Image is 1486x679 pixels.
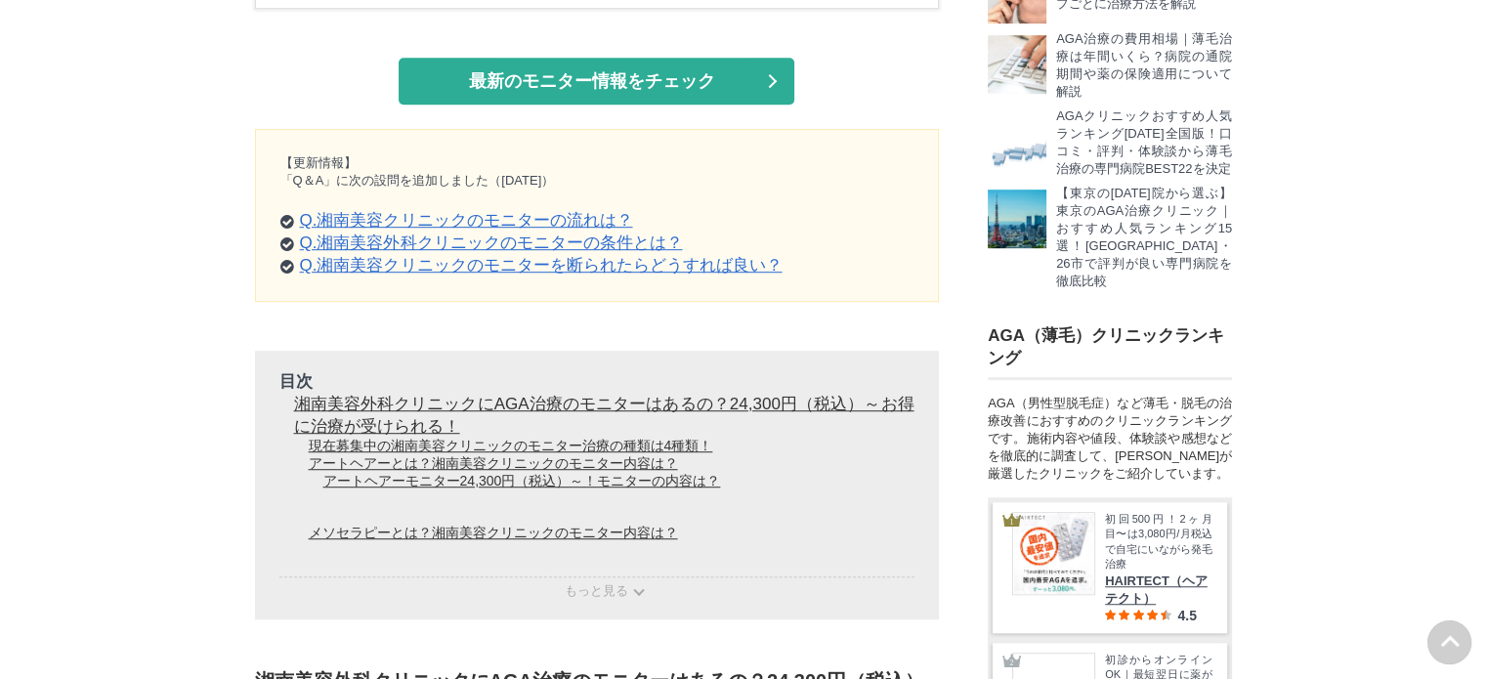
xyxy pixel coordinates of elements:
[988,190,1046,248] img: 東京タワー
[988,35,1046,94] img: 電卓を打つ男性の手
[300,211,633,230] a: Q.湘南美容クリニックのモニターの流れは？
[300,233,683,252] a: Q.湘南美容外科クリニックのモニターの条件とは？
[1056,30,1232,101] p: AGA治療の費用相場｜薄毛治療は年間いくら？病院の通院期間や薬の保険適用について解説
[1056,185,1232,290] p: 【東京の[DATE]院から選ぶ】東京のAGA治療クリニック｜おすすめ人気ランキング15選！[GEOGRAPHIC_DATA]・26市で評判が良い専門病院を徹底比較
[1056,107,1232,178] p: AGAクリニックおすすめ人気ランキング[DATE]全国版！口コミ・評判・体験談から薄毛治療の専門病院BEST22を決定
[1427,620,1471,664] img: PAGE UP
[309,455,678,471] a: アートヘアーとは？湘南美容クリニックのモニター内容は？
[1012,512,1212,623] a: HAIRTECT 国内最安値を追求。ずーっと3,080円。 初回500円！2ヶ月目〜は3,080円/月税込で自宅にいながら発毛治療 HAIRTECT（ヘアテクト） 4.5
[294,395,914,436] a: 湘南美容外科クリニックにAGA治療のモニターはあるの？24,300円（税込）～お得に治療が受けられる！
[1105,512,1212,573] span: 初回500円！2ヶ月目〜は3,080円/月税込で自宅にいながら発毛治療
[1177,608,1196,623] span: 4.5
[309,438,713,453] a: 現在募集中の湘南美容クリニックのモニター治療の種類は4種類！
[323,473,721,488] a: アートヘアーモニター24,300円（税込）～！モニターの内容は？
[1013,513,1094,594] img: HAIRTECT 国内最安値を追求。ずーっと3,080円。
[988,324,1232,369] h3: AGA（薄毛）クリニックランキング
[1105,573,1212,608] span: HAIRTECT（ヘアテクト）
[280,154,913,190] p: 【更新情報】 「Q＆A」に次の設問を追加しました（[DATE]）
[279,370,914,393] p: 目次
[988,35,1232,101] a: 電卓を打つ男性の手 AGA治療の費用相場｜薄毛治療は年間いくら？病院の通院期間や薬の保険適用について解説
[309,525,678,540] a: メソセラピーとは？湘南美容クリニックのモニター内容は？
[399,58,794,105] a: 最新のモニター情報をチェック
[988,395,1232,483] div: AGA（男性型脱毛症）など薄毛・脱毛の治療改善におすすめのクリニックランキングです。施術内容や値段、体験談や感想などを徹底的に調査して、[PERSON_NAME]が厳選したクリニックをご紹介して...
[300,256,783,275] a: Q.湘南美容クリニックのモニターを断られたらどうすれば良い？
[988,112,1232,178] a: AGA治療のMOTEOおすすめクリニックランキング全国版 AGAクリニックおすすめ人気ランキング[DATE]全国版！口コミ・評判・体験談から薄毛治療の専門病院BEST22を決定
[988,190,1232,290] a: 東京タワー 【東京の[DATE]院から選ぶ】東京のAGA治療クリニック｜おすすめ人気ランキング15選！[GEOGRAPHIC_DATA]・26市で評判が良い専門病院を徹底比較
[988,112,1046,171] img: AGA治療のMOTEOおすすめクリニックランキング全国版
[565,583,628,598] span: もっと見る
